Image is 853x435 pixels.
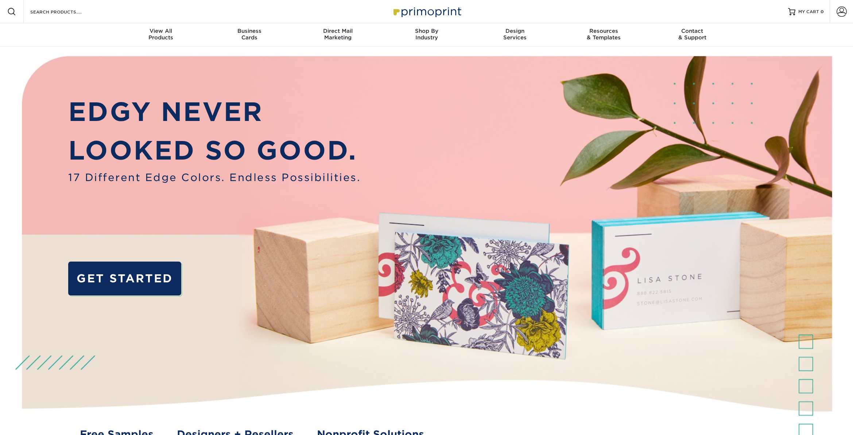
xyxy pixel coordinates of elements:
div: Industry [382,28,471,41]
a: Direct MailMarketing [294,23,382,47]
a: BusinessCards [205,23,294,47]
span: 17 Different Edge Colors. Endless Possibilities. [68,170,361,185]
input: SEARCH PRODUCTS..... [30,7,101,16]
span: 0 [821,9,824,14]
img: Primoprint [390,4,463,19]
span: Contact [648,28,737,34]
a: DesignServices [471,23,559,47]
a: Resources& Templates [559,23,648,47]
p: LOOKED SO GOOD. [68,132,361,170]
span: Shop By [382,28,471,34]
div: Cards [205,28,294,41]
div: Marketing [294,28,382,41]
p: EDGY NEVER [68,93,361,131]
div: & Support [648,28,737,41]
div: Products [117,28,205,41]
span: View All [117,28,205,34]
span: Business [205,28,294,34]
span: Resources [559,28,648,34]
a: View AllProducts [117,23,205,47]
span: Direct Mail [294,28,382,34]
a: Shop ByIndustry [382,23,471,47]
a: GET STARTED [68,262,181,295]
div: Services [471,28,559,41]
a: Contact& Support [648,23,737,47]
span: MY CART [798,9,819,15]
div: & Templates [559,28,648,41]
span: Design [471,28,559,34]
